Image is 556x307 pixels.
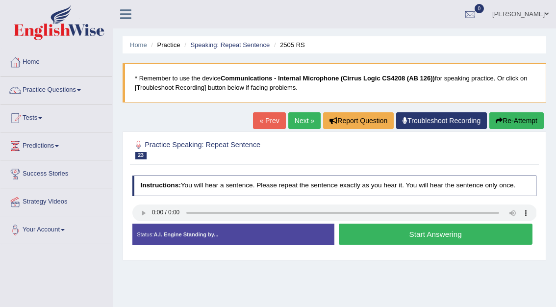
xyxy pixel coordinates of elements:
span: 0 [475,4,484,13]
strong: A.I. Engine Standing by... [154,231,219,237]
a: Practice Questions [0,77,112,101]
a: Home [130,41,147,49]
a: Tests [0,104,112,129]
button: Re-Attempt [489,112,544,129]
a: Success Stories [0,160,112,185]
a: Troubleshoot Recording [396,112,487,129]
a: Strategy Videos [0,188,112,213]
button: Start Answering [339,224,532,245]
a: Speaking: Repeat Sentence [190,41,270,49]
h2: Practice Speaking: Repeat Sentence [132,139,383,159]
a: Predictions [0,132,112,157]
span: 23 [135,152,147,159]
li: Practice [149,40,180,50]
h4: You will hear a sentence. Please repeat the sentence exactly as you hear it. You will hear the se... [132,176,537,196]
a: Your Account [0,216,112,241]
button: Report Question [323,112,394,129]
a: Home [0,49,112,73]
div: Status: [132,224,334,245]
li: 2505 RS [272,40,305,50]
b: Instructions: [140,181,180,189]
a: « Prev [253,112,285,129]
blockquote: * Remember to use the device for speaking practice. Or click on [Troubleshoot Recording] button b... [123,63,546,102]
a: Next » [288,112,321,129]
b: Communications - Internal Microphone (Cirrus Logic CS4208 (AB 126)) [221,75,435,82]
